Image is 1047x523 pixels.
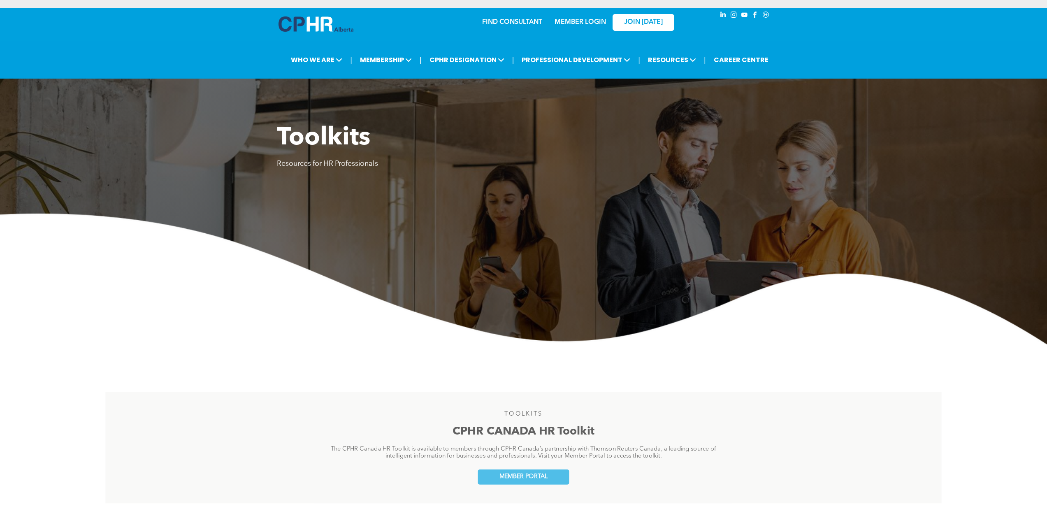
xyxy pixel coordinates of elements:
a: FIND CONSULTANT [482,19,542,26]
span: CPHR CANADA HR Toolkit [453,426,594,437]
li: | [420,51,422,68]
a: CAREER CENTRE [711,52,771,67]
a: JOIN [DATE] [613,14,674,31]
span: Resources for HR Professionals [277,160,378,167]
li: | [638,51,640,68]
a: MEMBER PORTAL [478,470,569,485]
span: CPHR DESIGNATION [427,52,507,67]
span: WHO WE ARE [288,52,345,67]
a: instagram [729,10,738,21]
span: RESOURCES [645,52,699,67]
span: The CPHR Canada HR Toolkit is available to members through CPHR Canada’s partnership with Thomson... [331,446,716,459]
span: TOOLKITS [504,411,543,417]
a: youtube [740,10,749,21]
li: | [350,51,352,68]
img: A blue and white logo for cp alberta [279,16,353,32]
span: MEMBER PORTAL [499,474,548,481]
a: Social network [761,10,771,21]
span: Toolkits [277,126,370,151]
li: | [512,51,514,68]
a: facebook [751,10,760,21]
span: PROFESSIONAL DEVELOPMENT [519,52,633,67]
span: MEMBERSHIP [358,52,414,67]
span: JOIN [DATE] [624,19,663,26]
a: linkedin [719,10,728,21]
li: | [704,51,706,68]
a: MEMBER LOGIN [555,19,606,26]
